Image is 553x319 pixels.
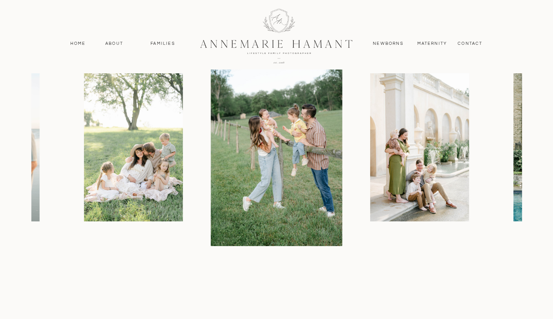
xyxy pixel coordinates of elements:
[103,40,125,47] a: About
[454,40,487,47] a: contact
[67,40,89,47] a: Home
[146,40,180,47] a: Families
[417,40,447,47] a: MAternity
[370,40,407,47] a: Newborns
